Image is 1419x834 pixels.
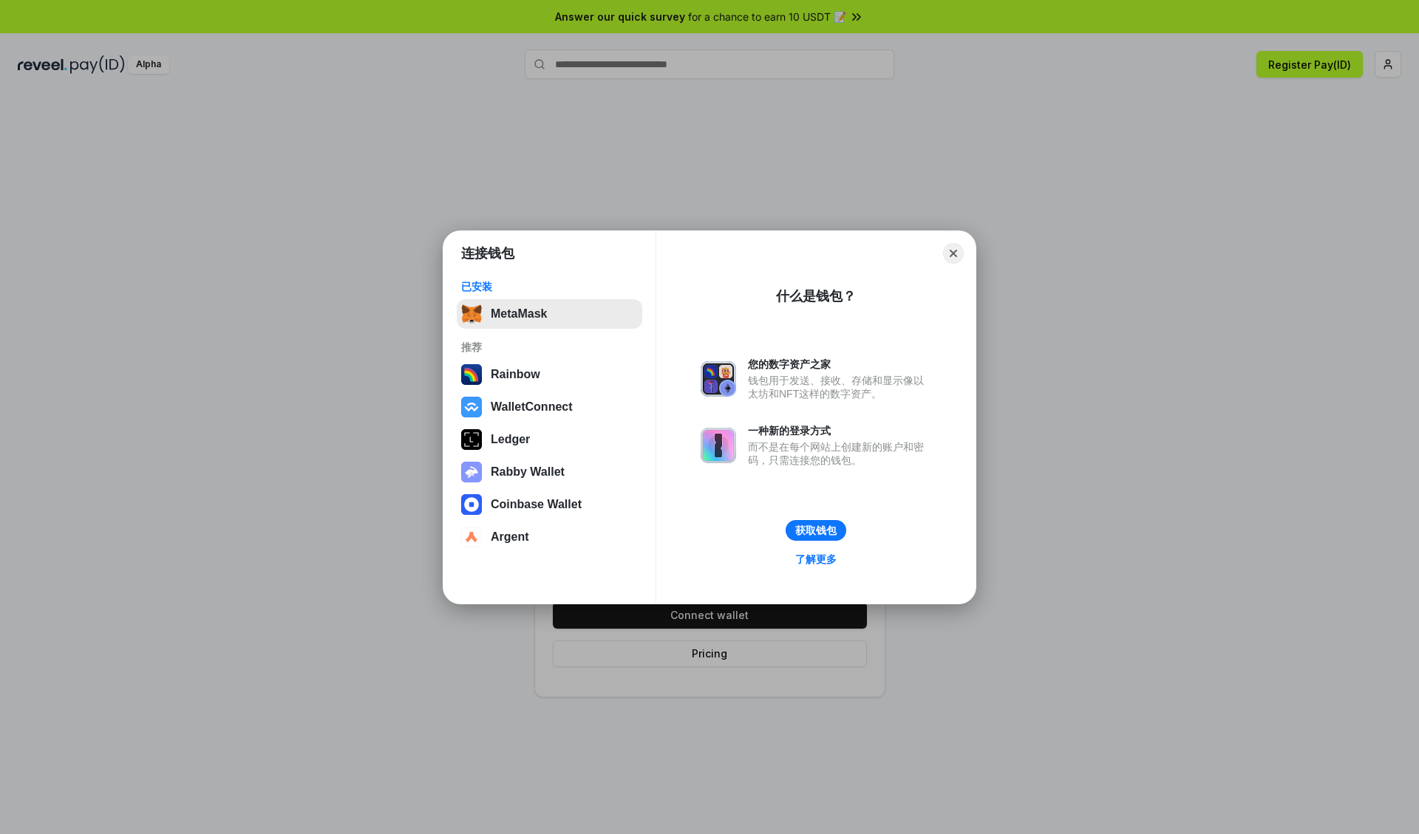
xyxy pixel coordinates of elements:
[461,527,482,547] img: svg+xml,%3Csvg%20width%3D%2228%22%20height%3D%2228%22%20viewBox%3D%220%200%2028%2028%22%20fill%3D...
[461,304,482,324] img: svg+xml,%3Csvg%20fill%3D%22none%22%20height%3D%2233%22%20viewBox%3D%220%200%2035%2033%22%20width%...
[457,392,642,422] button: WalletConnect
[461,429,482,450] img: svg+xml,%3Csvg%20xmlns%3D%22http%3A%2F%2Fwww.w3.org%2F2000%2Fsvg%22%20width%3D%2228%22%20height%3...
[461,494,482,515] img: svg+xml,%3Csvg%20width%3D%2228%22%20height%3D%2228%22%20viewBox%3D%220%200%2028%2028%22%20fill%3D...
[461,364,482,385] img: svg+xml,%3Csvg%20width%3D%22120%22%20height%3D%22120%22%20viewBox%3D%220%200%20120%20120%22%20fil...
[461,280,638,293] div: 已安装
[491,400,573,414] div: WalletConnect
[701,361,736,397] img: svg+xml,%3Csvg%20xmlns%3D%22http%3A%2F%2Fwww.w3.org%2F2000%2Fsvg%22%20fill%3D%22none%22%20viewBox...
[491,465,565,479] div: Rabby Wallet
[786,520,846,541] button: 获取钱包
[457,522,642,552] button: Argent
[491,433,530,446] div: Ledger
[701,428,736,463] img: svg+xml,%3Csvg%20xmlns%3D%22http%3A%2F%2Fwww.w3.org%2F2000%2Fsvg%22%20fill%3D%22none%22%20viewBox...
[457,299,642,329] button: MetaMask
[943,243,964,264] button: Close
[457,457,642,487] button: Rabby Wallet
[461,245,514,262] h1: 连接钱包
[461,462,482,482] img: svg+xml,%3Csvg%20xmlns%3D%22http%3A%2F%2Fwww.w3.org%2F2000%2Fsvg%22%20fill%3D%22none%22%20viewBox...
[795,553,837,566] div: 了解更多
[748,440,931,467] div: 而不是在每个网站上创建新的账户和密码，只需连接您的钱包。
[461,341,638,354] div: 推荐
[491,368,540,381] div: Rainbow
[748,424,931,437] div: 一种新的登录方式
[491,530,529,544] div: Argent
[491,498,582,511] div: Coinbase Wallet
[457,360,642,389] button: Rainbow
[786,550,845,569] a: 了解更多
[457,490,642,519] button: Coinbase Wallet
[748,374,931,400] div: 钱包用于发送、接收、存储和显示像以太坊和NFT这样的数字资产。
[748,358,931,371] div: 您的数字资产之家
[457,425,642,454] button: Ledger
[461,397,482,417] img: svg+xml,%3Csvg%20width%3D%2228%22%20height%3D%2228%22%20viewBox%3D%220%200%2028%2028%22%20fill%3D...
[491,307,547,321] div: MetaMask
[795,524,837,537] div: 获取钱包
[776,287,856,305] div: 什么是钱包？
